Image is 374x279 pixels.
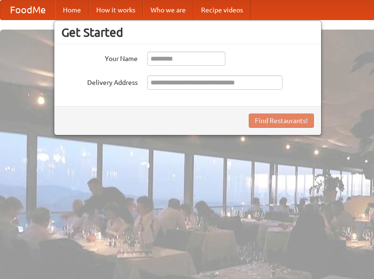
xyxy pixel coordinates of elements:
[0,0,55,20] a: FoodMe
[55,0,89,20] a: Home
[249,114,314,128] button: Find Restaurants!
[61,25,314,40] h3: Get Started
[89,0,143,20] a: How it works
[61,75,138,87] label: Delivery Address
[143,0,193,20] a: Who we are
[61,52,138,63] label: Your Name
[193,0,251,20] a: Recipe videos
